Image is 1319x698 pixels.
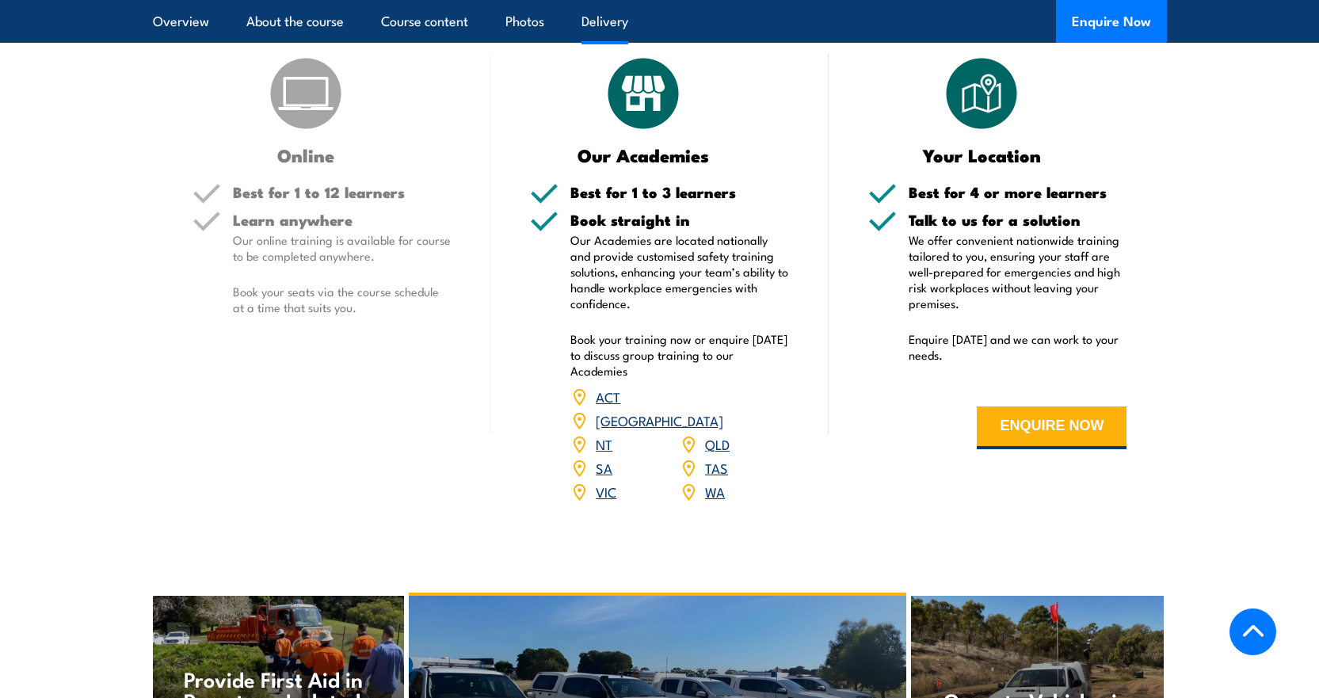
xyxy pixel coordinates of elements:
a: ACT [596,387,620,406]
p: Our online training is available for course to be completed anywhere. [233,232,452,264]
h3: Online [193,146,420,164]
h3: Your Location [868,146,1096,164]
a: SA [596,458,612,477]
h5: Talk to us for a solution [909,212,1127,227]
a: NT [596,434,612,453]
a: QLD [705,434,730,453]
h5: Best for 1 to 3 learners [570,185,789,200]
h5: Best for 4 or more learners [909,185,1127,200]
p: Book your training now or enquire [DATE] to discuss group training to our Academies [570,331,789,379]
a: [GEOGRAPHIC_DATA] [596,410,723,429]
p: Our Academies are located nationally and provide customised safety training solutions, enhancing ... [570,232,789,311]
h3: Our Academies [530,146,757,164]
p: Enquire [DATE] and we can work to your needs. [909,331,1127,363]
h5: Book straight in [570,212,789,227]
h5: Learn anywhere [233,212,452,227]
button: ENQUIRE NOW [977,406,1126,449]
a: TAS [705,458,728,477]
h5: Best for 1 to 12 learners [233,185,452,200]
p: We offer convenient nationwide training tailored to you, ensuring your staff are well-prepared fo... [909,232,1127,311]
a: WA [705,482,725,501]
a: VIC [596,482,616,501]
p: Book your seats via the course schedule at a time that suits you. [233,284,452,315]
